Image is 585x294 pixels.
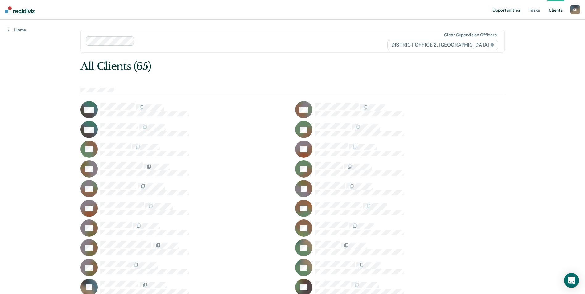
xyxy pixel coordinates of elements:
[570,5,580,14] div: C R
[5,6,35,13] img: Recidiviz
[80,60,420,73] div: All Clients (65)
[387,40,498,50] span: DISTRICT OFFICE 2, [GEOGRAPHIC_DATA]
[570,5,580,14] button: CR
[7,27,26,33] a: Home
[444,32,496,38] div: Clear supervision officers
[564,273,579,288] div: Open Intercom Messenger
